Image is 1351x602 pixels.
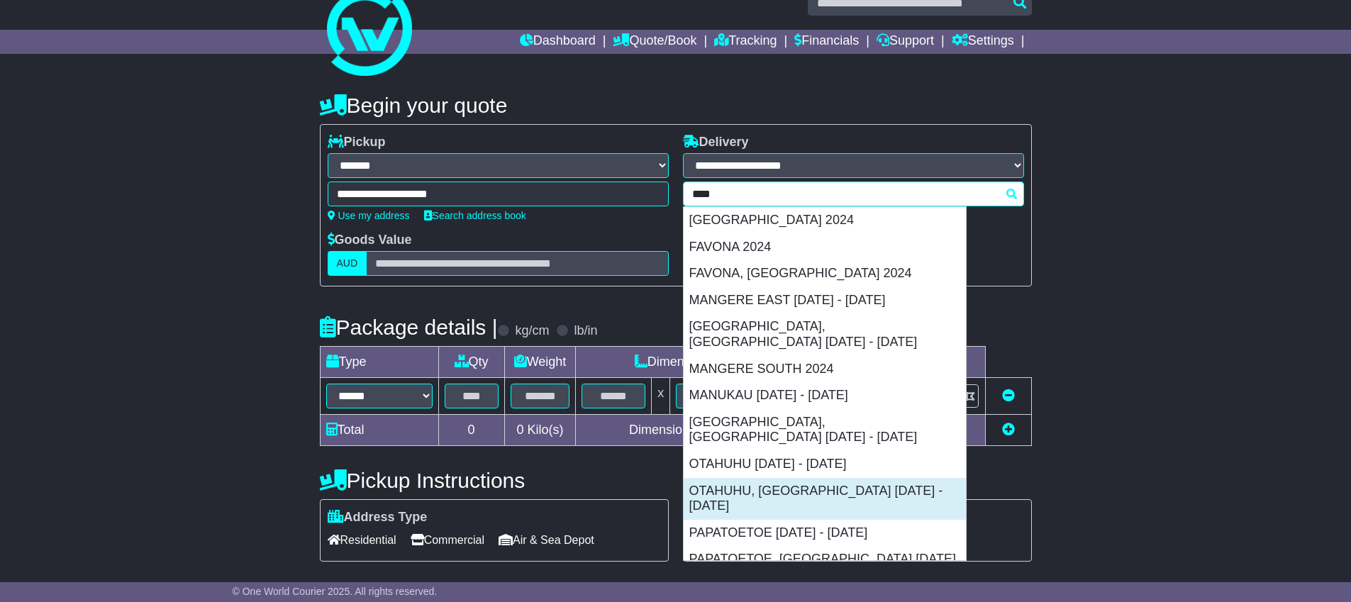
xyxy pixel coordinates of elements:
[520,30,596,54] a: Dashboard
[328,510,428,525] label: Address Type
[328,233,412,248] label: Goods Value
[233,586,438,597] span: © One World Courier 2025. All rights reserved.
[504,415,576,446] td: Kilo(s)
[320,347,438,378] td: Type
[684,451,966,478] div: OTAHUHU [DATE] - [DATE]
[574,323,597,339] label: lb/in
[320,316,498,339] h4: Package details |
[411,529,484,551] span: Commercial
[1002,389,1015,403] a: Remove this item
[328,251,367,276] label: AUD
[684,234,966,261] div: FAVONA 2024
[320,94,1032,117] h4: Begin your quote
[684,207,966,234] div: [GEOGRAPHIC_DATA] 2024
[320,469,669,492] h4: Pickup Instructions
[504,347,576,378] td: Weight
[684,313,966,355] div: [GEOGRAPHIC_DATA], [GEOGRAPHIC_DATA] [DATE] - [DATE]
[684,356,966,383] div: MANGERE SOUTH 2024
[1002,423,1015,437] a: Add new item
[683,182,1024,206] typeahead: Please provide city
[684,478,966,520] div: OTAHUHU, [GEOGRAPHIC_DATA] [DATE] - [DATE]
[438,347,504,378] td: Qty
[576,347,840,378] td: Dimensions (L x W x H)
[683,135,749,150] label: Delivery
[438,415,504,446] td: 0
[652,378,670,415] td: x
[684,520,966,547] div: PAPATOETOE [DATE] - [DATE]
[328,210,410,221] a: Use my address
[684,546,966,588] div: PAPATOETOE, [GEOGRAPHIC_DATA] [DATE] - [DATE]
[499,529,594,551] span: Air & Sea Depot
[714,30,777,54] a: Tracking
[877,30,934,54] a: Support
[515,323,549,339] label: kg/cm
[684,409,966,451] div: [GEOGRAPHIC_DATA], [GEOGRAPHIC_DATA] [DATE] - [DATE]
[794,30,859,54] a: Financials
[424,210,526,221] a: Search address book
[684,382,966,409] div: MANUKAU [DATE] - [DATE]
[328,135,386,150] label: Pickup
[684,260,966,287] div: FAVONA, [GEOGRAPHIC_DATA] 2024
[576,415,840,446] td: Dimensions in Centimetre(s)
[320,415,438,446] td: Total
[516,423,523,437] span: 0
[613,30,696,54] a: Quote/Book
[952,30,1014,54] a: Settings
[328,529,396,551] span: Residential
[684,287,966,314] div: MANGERE EAST [DATE] - [DATE]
